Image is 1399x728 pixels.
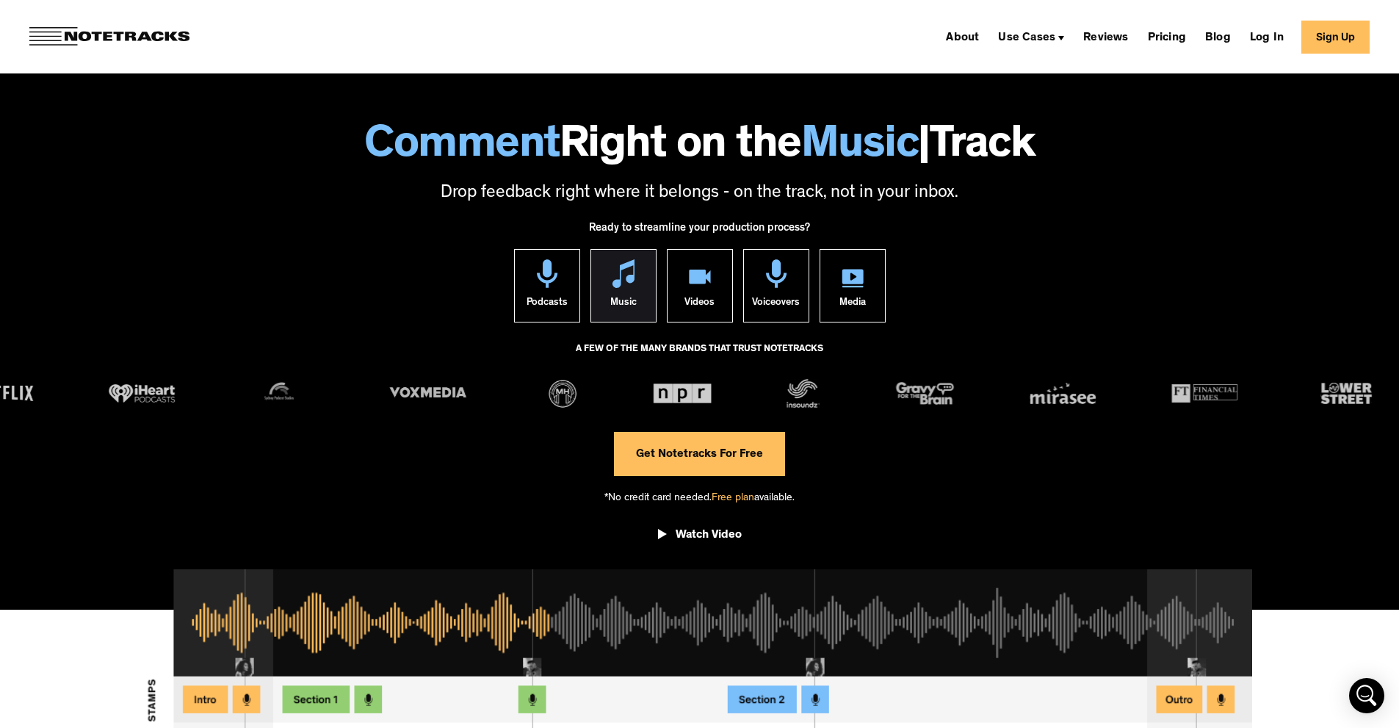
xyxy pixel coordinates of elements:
[589,214,810,249] div: Ready to streamline your production process?
[527,288,568,322] div: Podcasts
[667,249,733,322] a: Videos
[1077,25,1134,48] a: Reviews
[676,528,742,543] div: Watch Video
[712,493,754,504] span: Free plan
[992,25,1070,48] div: Use Cases
[610,288,637,322] div: Music
[15,181,1384,206] p: Drop feedback right where it belongs - on the track, not in your inbox.
[1142,25,1192,48] a: Pricing
[998,32,1055,44] div: Use Cases
[364,125,560,170] span: Comment
[918,125,930,170] span: |
[514,249,580,322] a: Podcasts
[604,476,795,518] div: *No credit card needed. available.
[590,249,657,322] a: Music
[839,288,866,322] div: Media
[614,432,785,476] a: Get Notetracks For Free
[1244,25,1290,48] a: Log In
[684,288,715,322] div: Videos
[1301,21,1370,54] a: Sign Up
[576,337,823,377] div: A FEW OF THE MANY BRANDS THAT TRUST NOTETRACKS
[1349,678,1384,713] div: Open Intercom Messenger
[752,288,800,322] div: Voiceovers
[940,25,985,48] a: About
[15,125,1384,170] h1: Right on the Track
[658,517,742,558] a: open lightbox
[820,249,886,322] a: Media
[743,249,809,322] a: Voiceovers
[1199,25,1237,48] a: Blog
[801,125,919,170] span: Music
